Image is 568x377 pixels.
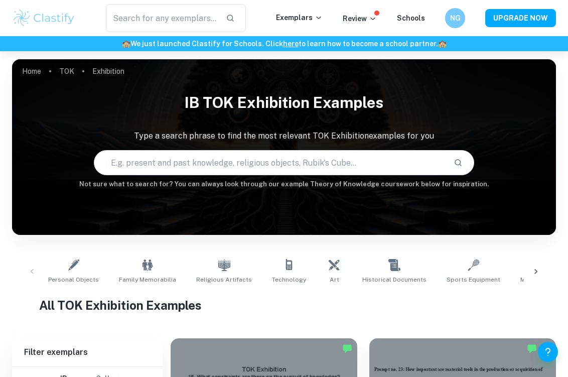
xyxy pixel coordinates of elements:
[438,40,447,48] span: 🏫
[122,40,130,48] span: 🏫
[450,13,461,24] h6: NG
[450,154,467,171] button: Search
[527,343,537,353] img: Marked
[12,87,556,118] h1: IB TOK Exhibition examples
[445,8,465,28] button: NG
[362,275,427,284] span: Historical Documents
[12,8,76,28] img: Clastify logo
[94,149,446,177] input: E.g. present and past knowledge, religious objects, Rubik's Cube...
[48,275,99,284] span: Personal Objects
[12,179,556,189] h6: Not sure what to search for? You can always look through our example Theory of Knowledge coursewo...
[39,296,529,314] h1: All TOK Exhibition Examples
[485,9,556,27] button: UPGRADE NOW
[106,4,218,32] input: Search for any exemplars...
[283,40,299,48] a: here
[119,275,176,284] span: Family Memorabilia
[330,275,339,284] span: Art
[447,275,500,284] span: Sports Equipment
[12,130,556,142] p: Type a search phrase to find the most relevant TOK Exhibition examples for you
[272,275,306,284] span: Technology
[196,275,252,284] span: Religious Artifacts
[538,342,558,362] button: Help and Feedback
[2,38,566,49] h6: We just launched Clastify for Schools. Click to learn how to become a school partner.
[22,64,41,78] a: Home
[342,343,352,353] img: Marked
[92,66,124,77] p: Exhibition
[397,14,425,22] a: Schools
[343,13,377,24] p: Review
[276,12,323,23] p: Exemplars
[12,338,163,366] h6: Filter exemplars
[59,64,74,78] a: TOK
